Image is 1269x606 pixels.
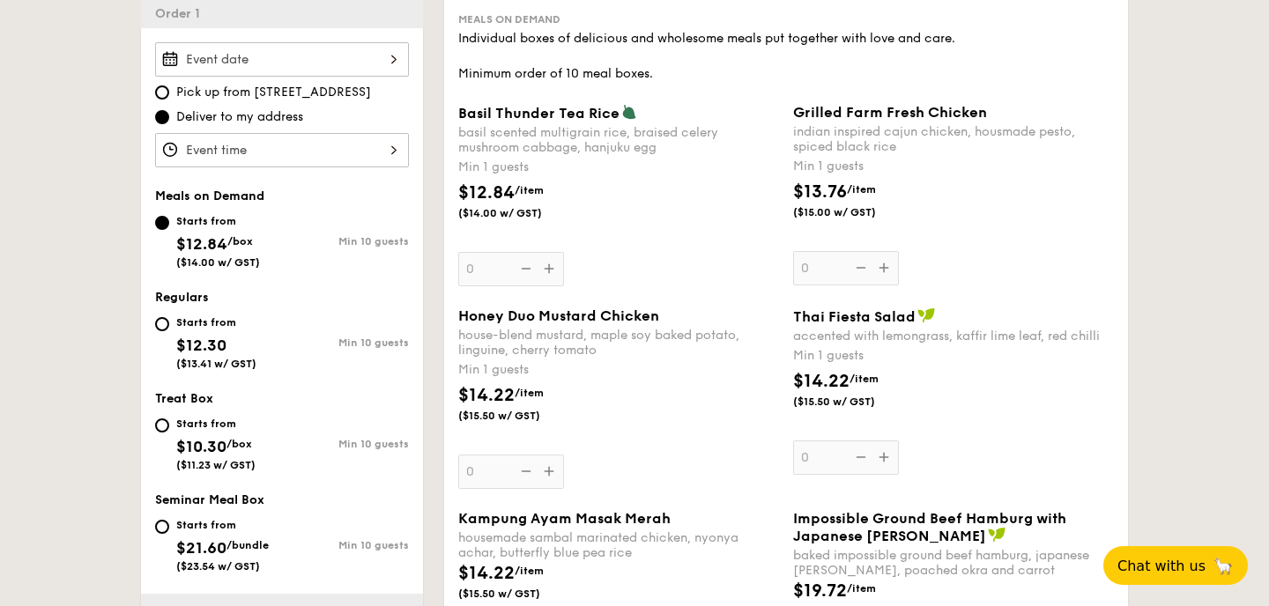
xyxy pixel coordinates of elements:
[1103,546,1248,585] button: Chat with us🦙
[1213,556,1234,576] span: 🦙
[793,510,1066,544] span: Impossible Ground Beef Hamburg with Japanese [PERSON_NAME]
[155,216,169,230] input: Starts from$12.84/box($14.00 w/ GST)Min 10 guests
[155,520,169,534] input: Starts from$21.60/bundle($23.54 w/ GST)Min 10 guests
[226,438,252,450] span: /box
[155,391,213,406] span: Treat Box
[458,159,779,176] div: Min 1 guests
[176,358,256,370] span: ($13.41 w/ GST)
[793,124,1114,154] div: indian inspired cajun chicken, housmade pesto, spiced black rice
[458,510,671,527] span: Kampung Ayam Masak Merah
[282,539,409,551] div: Min 10 guests
[458,13,560,26] span: Meals on Demand
[458,182,515,203] span: $12.84
[793,580,847,602] span: $19.72
[793,347,1114,365] div: Min 1 guests
[847,183,876,196] span: /item
[515,565,544,577] span: /item
[458,530,779,560] div: housemade sambal marinated chicken, nyonya achar, butterfly blue pea rice
[155,492,264,507] span: Seminar Meal Box
[793,371,850,392] span: $14.22
[176,336,226,355] span: $12.30
[176,84,371,101] span: Pick up from [STREET_ADDRESS]
[793,548,1114,578] div: baked impossible ground beef hamburg, japanese [PERSON_NAME], poached okra and carrot
[155,133,409,167] input: Event time
[227,235,253,248] span: /box
[850,373,879,385] span: /item
[621,104,637,120] img: icon-vegetarian.fe4039eb.svg
[176,256,260,269] span: ($14.00 w/ GST)
[793,308,916,325] span: Thai Fiesta Salad
[155,418,169,432] input: Starts from$10.30/box($11.23 w/ GST)Min 10 guests
[155,6,207,21] span: Order 1
[458,105,620,122] span: Basil Thunder Tea Rice
[155,317,169,331] input: Starts from$12.30($13.41 w/ GST)Min 10 guests
[458,307,659,324] span: Honey Duo Mustard Chicken
[793,395,913,409] span: ($15.50 w/ GST)
[176,315,256,329] div: Starts from
[282,336,409,349] div: Min 10 guests
[282,235,409,248] div: Min 10 guests
[458,563,515,584] span: $14.22
[226,539,269,551] span: /bundle
[458,385,515,406] span: $14.22
[917,307,935,323] img: icon-vegan.f8ff3823.svg
[176,234,227,254] span: $12.84
[155,110,169,124] input: Deliver to my address
[155,85,169,100] input: Pick up from [STREET_ADDRESS]
[176,560,260,573] span: ($23.54 w/ GST)
[515,184,544,196] span: /item
[458,30,1114,83] div: Individual boxes of delicious and wholesome meals put together with love and care. Minimum order ...
[458,361,779,379] div: Min 1 guests
[176,108,303,126] span: Deliver to my address
[458,125,779,155] div: basil scented multigrain rice, braised celery mushroom cabbage, hanjuku egg
[515,387,544,399] span: /item
[458,206,578,220] span: ($14.00 w/ GST)
[176,437,226,456] span: $10.30
[176,459,256,471] span: ($11.23 w/ GST)
[793,329,1114,344] div: accented with lemongrass, kaffir lime leaf, red chilli
[1117,558,1206,574] span: Chat with us
[176,214,260,228] div: Starts from
[176,518,269,532] div: Starts from
[155,290,209,305] span: Regulars
[458,328,779,358] div: house-blend mustard, maple soy baked potato, linguine, cherry tomato
[282,438,409,450] div: Min 10 guests
[155,42,409,77] input: Event date
[793,158,1114,175] div: Min 1 guests
[176,538,226,558] span: $21.60
[793,104,987,121] span: Grilled Farm Fresh Chicken
[458,409,578,423] span: ($15.50 w/ GST)
[793,181,847,203] span: $13.76
[458,587,578,601] span: ($15.50 w/ GST)
[793,205,913,219] span: ($15.00 w/ GST)
[176,417,256,431] div: Starts from
[988,527,1006,543] img: icon-vegan.f8ff3823.svg
[847,582,876,595] span: /item
[155,188,264,203] span: Meals on Demand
